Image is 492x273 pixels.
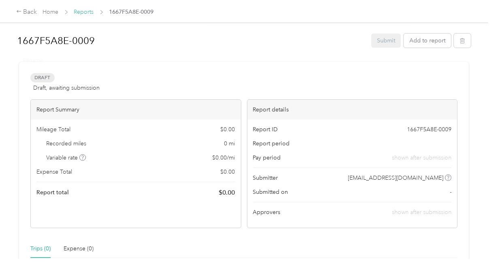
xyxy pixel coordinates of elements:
[33,84,100,92] span: Draft, awaiting submission
[213,153,235,162] span: $ 0.00 / mi
[253,188,288,196] span: Submitted on
[392,209,452,216] span: shown after submission
[407,125,452,134] span: 1667F5A8E-0009
[253,174,278,182] span: Submitter
[17,31,366,50] h1: 1667F5A8E-0009
[221,168,235,176] span: $ 0.00
[17,50,49,70] div: Rename
[224,139,235,148] span: 0 mi
[253,208,281,216] span: Approvers
[36,168,72,176] span: Expense Total
[36,188,69,197] span: Report total
[36,125,70,134] span: Mileage Total
[30,73,55,82] span: Draft
[447,228,492,273] iframe: Everlance-gr Chat Button Frame
[64,244,94,253] div: Expense (0)
[253,139,290,148] span: Report period
[74,8,94,15] a: Reports
[392,153,452,162] span: shown after submission
[30,244,51,253] div: Trips (0)
[219,188,235,197] span: $ 0.00
[47,153,86,162] span: Variable rate
[247,100,458,120] div: Report details
[221,125,235,134] span: $ 0.00
[404,34,451,48] button: Add to report
[109,8,154,16] span: 1667F5A8E-0009
[450,188,452,196] span: -
[43,8,59,15] a: Home
[253,125,278,134] span: Report ID
[253,153,281,162] span: Pay period
[348,174,444,182] span: [EMAIL_ADDRESS][DOMAIN_NAME]
[47,139,87,148] span: Recorded miles
[16,7,37,17] div: Back
[31,100,241,120] div: Report Summary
